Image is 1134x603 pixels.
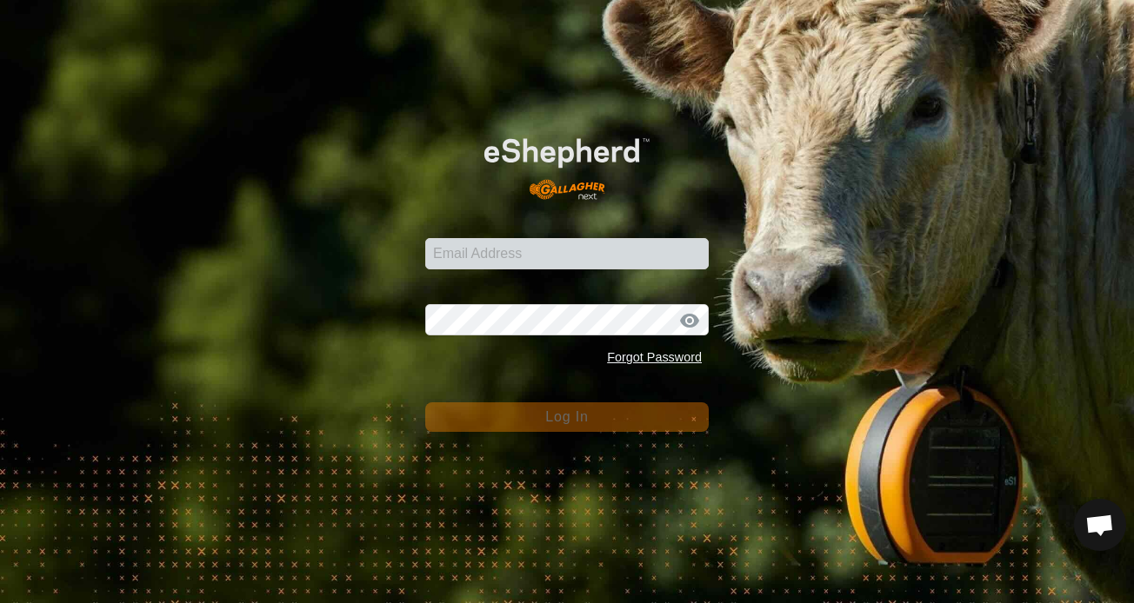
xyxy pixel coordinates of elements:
img: E-shepherd Logo [454,115,681,211]
button: Log In [425,402,709,432]
div: Open chat [1074,499,1126,551]
span: Log In [545,409,588,424]
a: Forgot Password [607,350,702,364]
input: Email Address [425,238,709,269]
